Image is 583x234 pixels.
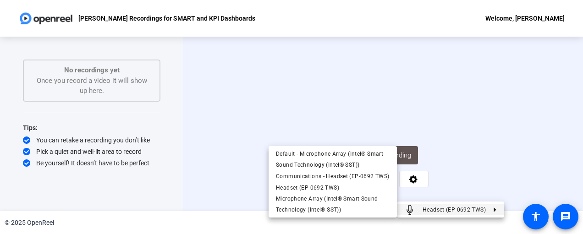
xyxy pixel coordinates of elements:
[276,151,383,168] span: Default - Microphone Array (Intel® Smart Sound Technology (Intel® SST))
[423,206,486,212] span: Headset (EP-0692 TWS)
[276,196,378,213] span: Microphone Array (Intel® Smart Sound Technology (Intel® SST))
[404,204,415,215] mat-icon: Microphone
[276,173,389,179] span: Communications - Headset (EP-0692 TWS)
[276,184,339,190] span: Headset (EP-0692 TWS)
